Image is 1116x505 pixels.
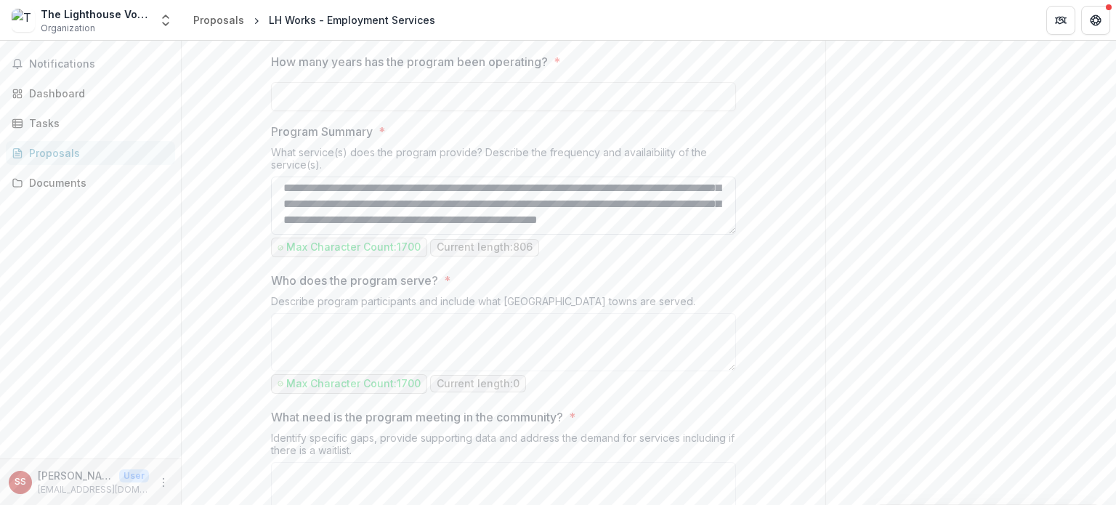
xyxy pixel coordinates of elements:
p: Program Summary [271,123,373,140]
div: Tasks [29,116,163,131]
a: Proposals [187,9,250,31]
div: Dashboard [29,86,163,101]
div: What service(s) does the program provide? Describe the frequency and availaibility of the service... [271,146,736,177]
div: Identify specific gaps, provide supporting data and address the demand for services including if ... [271,432,736,462]
button: Partners [1046,6,1075,35]
p: How many years has the program been operating? [271,53,548,70]
div: Documents [29,175,163,190]
span: Organization [41,22,95,35]
div: Sarah Sargent [15,477,26,487]
a: Dashboard [6,81,175,105]
div: LH Works - Employment Services [269,12,435,28]
p: [EMAIL_ADDRESS][DOMAIN_NAME] [38,483,149,496]
img: The Lighthouse Voc-Ed Center Inc. [12,9,35,32]
p: What need is the program meeting in the community? [271,408,563,426]
div: Describe program participants and include what [GEOGRAPHIC_DATA] towns are served. [271,295,736,313]
p: Current length: 806 [437,241,533,254]
a: Proposals [6,141,175,165]
p: Max Character Count: 1700 [286,241,421,254]
button: More [155,474,172,491]
div: The Lighthouse Voc-Ed Center Inc. [41,7,150,22]
button: Notifications [6,52,175,76]
button: Get Help [1081,6,1110,35]
nav: breadcrumb [187,9,441,31]
div: Proposals [193,12,244,28]
p: User [119,469,149,482]
p: Who does the program serve? [271,272,438,289]
a: Tasks [6,111,175,135]
a: Documents [6,171,175,195]
p: Current length: 0 [437,378,519,390]
p: [PERSON_NAME] [38,468,113,483]
span: Notifications [29,58,169,70]
button: Open entity switcher [155,6,176,35]
div: Proposals [29,145,163,161]
p: Max Character Count: 1700 [286,378,421,390]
